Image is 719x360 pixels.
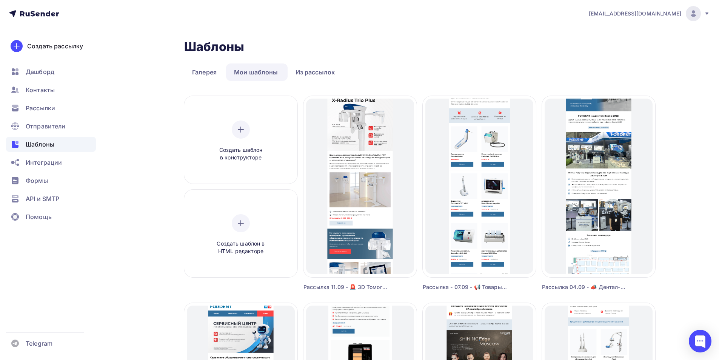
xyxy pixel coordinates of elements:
span: Помощь [26,212,52,221]
span: Создать шаблон в конструкторе [205,146,277,162]
span: Отправители [26,122,66,131]
a: Дашборд [6,64,96,79]
a: Из рассылок [288,63,343,81]
span: Шаблоны [26,140,54,149]
div: Создать рассылку [27,42,83,51]
div: Рассылка 11.09 - 🚨 3D Томограф [PERSON_NAME] по выгодной цене — ограниченное предложение [303,283,388,291]
a: [EMAIL_ADDRESS][DOMAIN_NAME] [589,6,710,21]
span: Создать шаблон в HTML редакторе [205,240,277,255]
span: Формы [26,176,48,185]
a: Формы [6,173,96,188]
span: Дашборд [26,67,54,76]
a: Отправители [6,119,96,134]
a: Мои шаблоны [226,63,286,81]
a: Контакты [6,82,96,97]
span: [EMAIL_ADDRESS][DOMAIN_NAME] [589,10,681,17]
div: Рассылка - 07.09 - 📢 Товары недели выгодные цены на стоматологическое оборудование [423,283,508,291]
span: Контакты [26,85,55,94]
a: Шаблоны [6,137,96,152]
h2: Шаблоны [184,39,244,54]
a: Рассылки [6,100,96,116]
a: Галерея [184,63,225,81]
span: Интеграции [26,158,62,167]
span: Рассылки [26,104,55,113]
span: Telegram [26,339,52,348]
span: API и SMTP [26,194,59,203]
div: Рассылка 04.09 - 📣 Дентал-Экспо 2025 Ждем вас [DATE]–[DATE] на [PERSON_NAME] [542,283,627,291]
